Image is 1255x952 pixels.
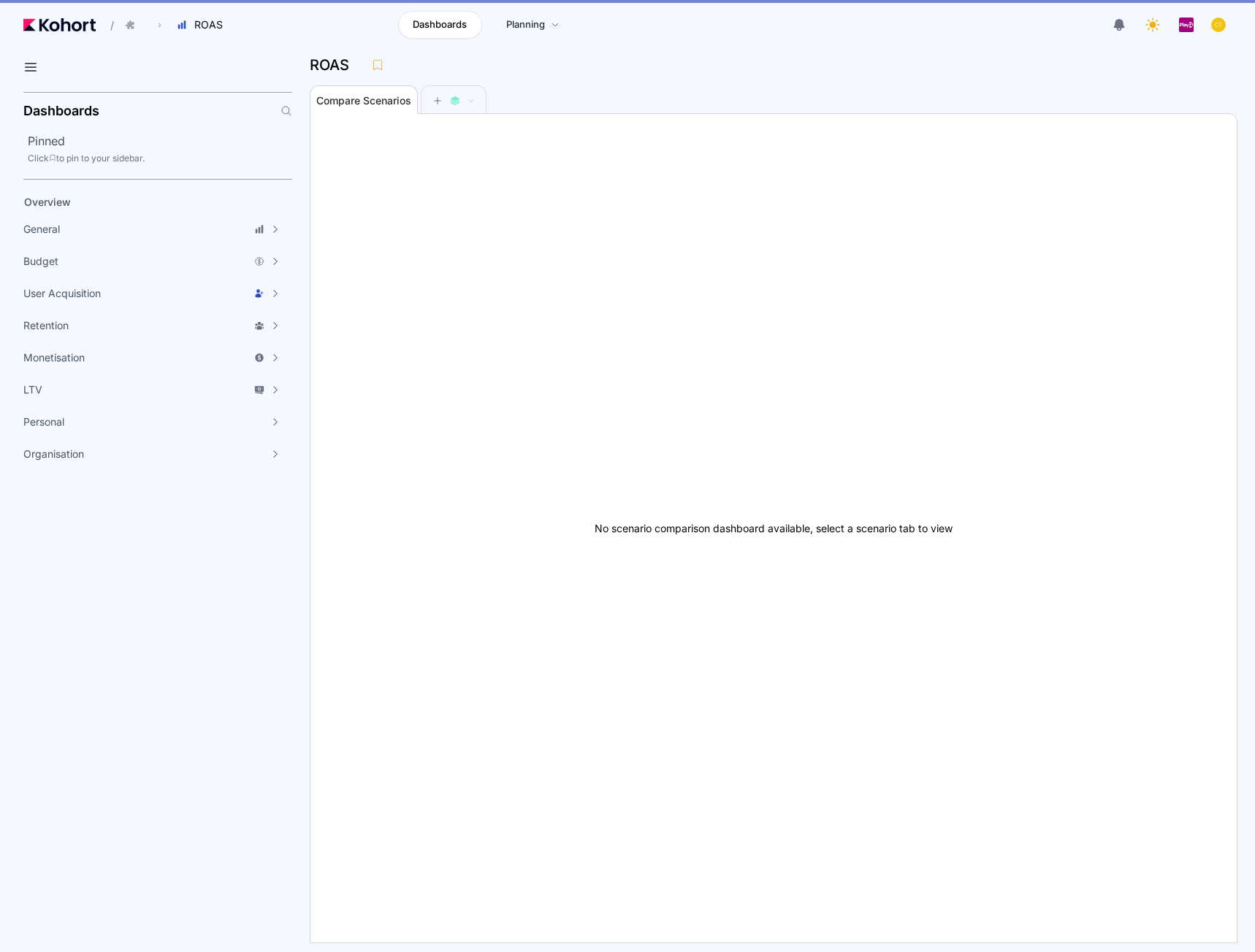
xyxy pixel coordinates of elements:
h3: ROAS [310,58,358,72]
img: logo_PlayQ_20230721100321046856.png [1179,18,1194,32]
span: Planning [506,18,545,32]
h2: Dashboards [23,104,99,118]
span: Monetisation [23,350,85,365]
span: Compare Scenarios [316,96,411,106]
span: User Acquisition [23,286,101,301]
a: Overview [19,191,267,213]
span: Organisation [23,447,84,461]
span: Personal [23,415,64,429]
button: ROAS [169,12,238,37]
a: Dashboards [398,11,482,39]
span: LTV [23,383,42,397]
div: No scenario comparison dashboard available, select a scenario tab to view [310,114,1237,943]
span: Overview [24,196,71,208]
span: / [99,18,114,33]
span: Retention [23,318,69,333]
div: Click to pin to your sidebar. [28,153,292,164]
a: Planning [491,11,575,39]
span: General [23,222,60,237]
span: ROAS [194,18,223,32]
span: › [155,19,164,31]
span: Budget [23,254,58,269]
span: Dashboards [413,18,467,32]
h2: Pinned [28,132,292,150]
img: Kohort logo [23,18,96,31]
